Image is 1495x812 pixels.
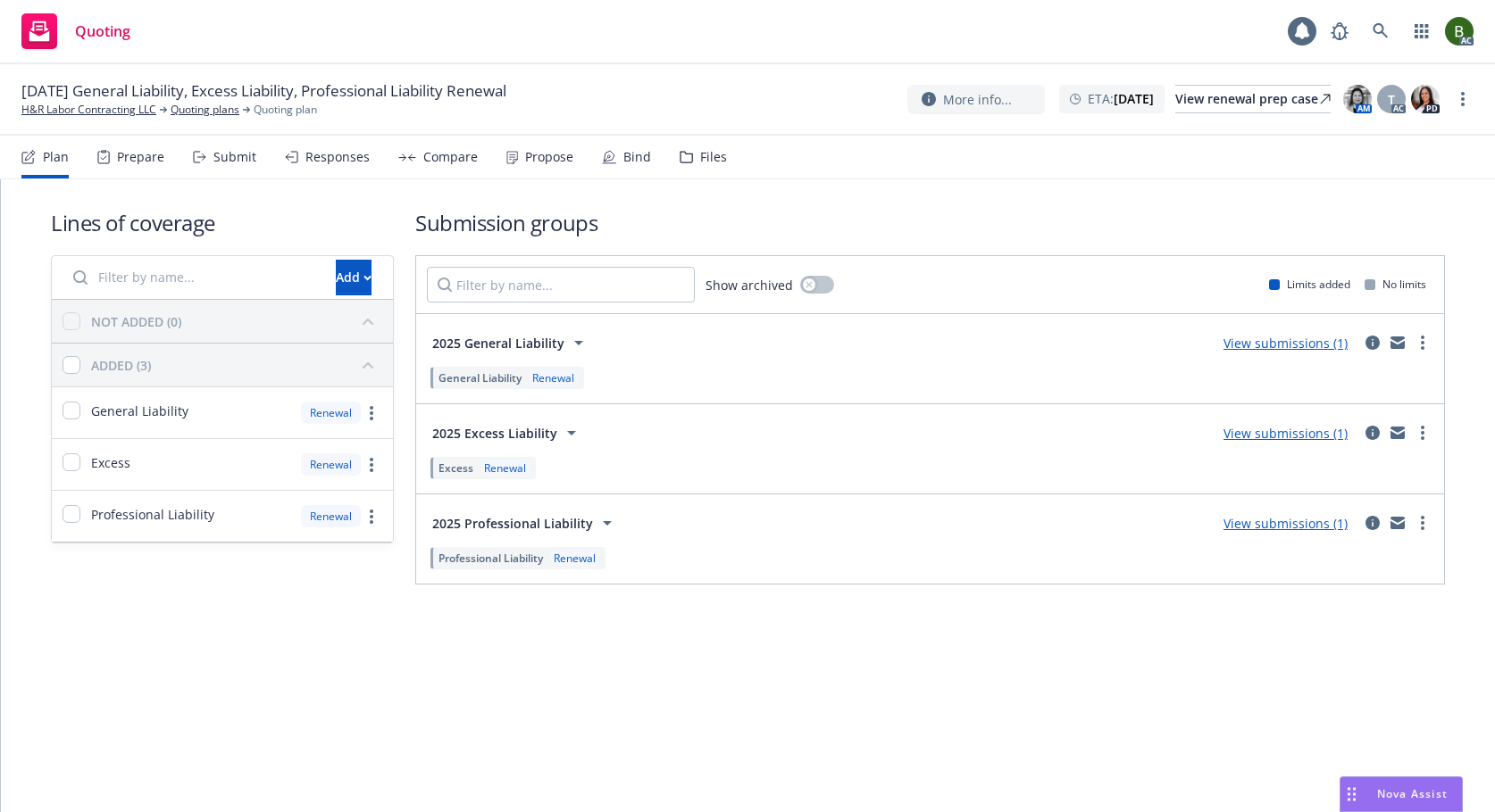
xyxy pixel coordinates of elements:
img: photo [1343,85,1372,113]
div: Renewal [301,402,361,424]
a: View submissions (1) [1224,515,1348,532]
a: more [1412,332,1433,353]
div: Bind [623,150,651,164]
span: More info... [943,90,1012,109]
span: ETA : [1088,89,1154,108]
a: more [1412,512,1433,534]
a: more [361,402,382,424]
span: Excess [91,453,130,472]
a: View submissions (1) [1224,335,1348,352]
div: Propose [525,150,573,164]
span: 2025 Excess Liability [432,424,557,443]
a: View renewal prep case [1175,85,1331,113]
button: More info... [907,85,1045,114]
div: Renewal [301,505,361,527]
button: Add [336,260,372,295]
a: View submissions (1) [1224,425,1348,442]
div: Limits added [1269,277,1350,292]
div: Renewal [550,551,599,566]
span: Excess [438,460,473,476]
span: Professional Liability [438,551,543,566]
span: T [1388,90,1395,109]
div: Files [700,150,727,164]
a: more [1412,422,1433,443]
div: Prepare [117,150,164,164]
a: Quoting [14,6,138,56]
a: mail [1387,422,1408,443]
a: mail [1387,332,1408,353]
button: 2025 Professional Liability [427,505,623,541]
a: H&R Labor Contracting LLC [21,102,156,118]
span: General Liability [438,370,522,385]
div: Drag to move [1340,777,1363,811]
span: General Liability [91,402,188,420]
button: ADDED (3) [91,351,382,379]
span: 2025 General Liability [432,334,564,352]
a: Search [1363,13,1399,49]
div: Renewal [480,460,530,476]
div: View renewal prep case [1175,86,1331,112]
h1: Submission groups [415,208,1445,237]
input: Filter by name... [63,260,325,295]
a: more [1452,88,1474,110]
div: Renewal [529,370,578,385]
div: ADDED (3) [91,356,151,375]
span: Quoting [75,24,130,38]
span: 2025 Professional Liability [432,514,593,533]
div: No limits [1365,277,1426,292]
span: Show archived [706,276,793,294]
a: Report a Bug [1322,13,1357,49]
a: more [361,454,382,476]
div: Plan [43,150,69,164]
input: Filter by name... [427,267,695,302]
div: Add [336,261,372,294]
button: 2025 Excess Liability [427,415,588,451]
a: circleInformation [1362,422,1383,443]
button: 2025 General Liability [427,325,595,360]
div: Responses [305,150,370,164]
a: more [361,506,382,527]
div: Renewal [301,453,361,476]
button: NOT ADDED (0) [91,307,382,336]
a: circleInformation [1362,332,1383,353]
a: Switch app [1404,13,1440,49]
a: mail [1387,512,1408,534]
span: Quoting plan [254,102,317,118]
span: [DATE] General Liability, Excess Liability, Professional Liability Renewal [21,80,506,102]
h1: Lines of coverage [51,208,394,237]
img: photo [1445,17,1474,46]
div: Submit [213,150,256,164]
span: Professional Liability [91,505,214,524]
a: Quoting plans [171,102,239,118]
button: Nova Assist [1340,776,1463,812]
a: circleInformation [1362,512,1383,534]
div: NOT ADDED (0) [91,312,181,331]
div: Compare [423,150,478,164]
span: Nova Assist [1377,786,1448,801]
img: photo [1411,85,1440,113]
strong: [DATE] [1114,90,1154,107]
